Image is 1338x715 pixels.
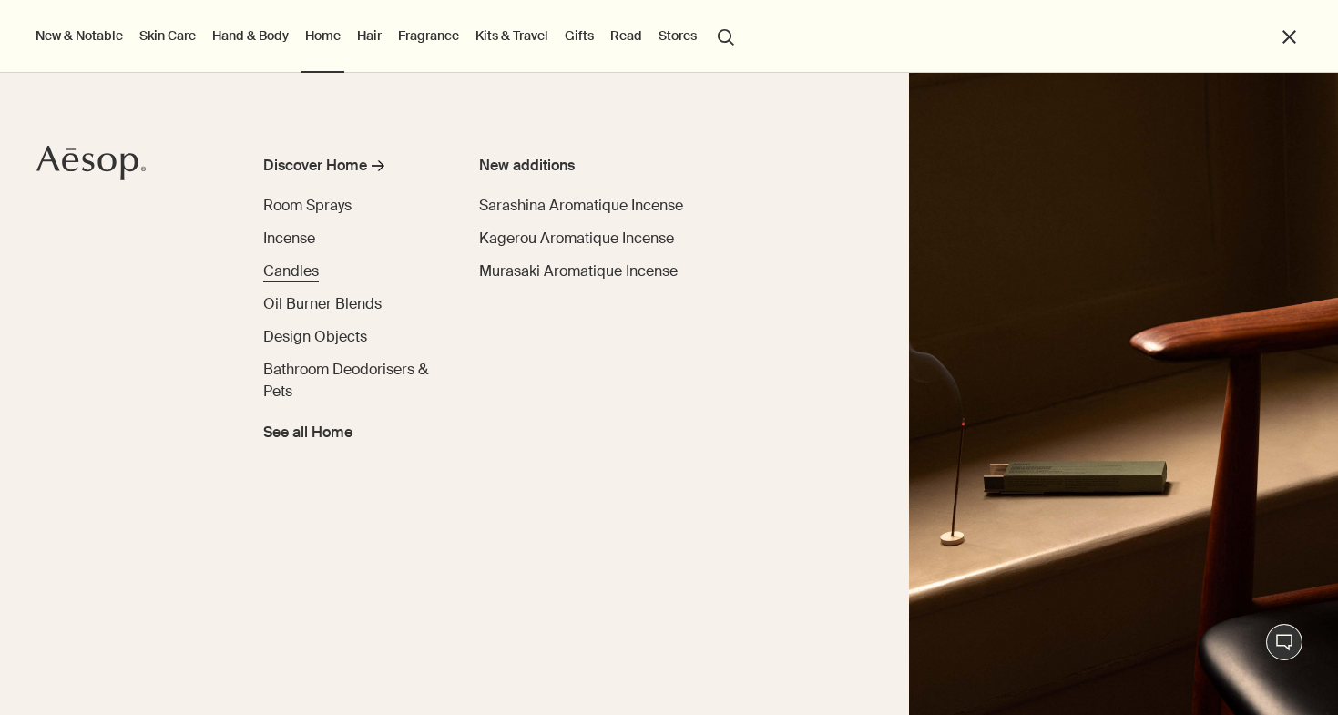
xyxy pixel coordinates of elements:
[32,24,127,47] button: New & Notable
[263,326,367,348] a: Design Objects
[263,327,367,346] span: Design Objects
[263,414,352,444] a: See all Home
[36,145,146,181] svg: Aesop
[472,24,552,47] a: Kits & Travel
[479,261,678,281] span: Murasaki Aromatique Incense
[607,24,646,47] a: Read
[655,24,700,47] button: Stores
[263,229,315,248] span: Incense
[479,196,683,215] span: Sarashina Aromatique Incense
[479,155,694,177] div: New additions
[1279,26,1300,47] button: Close the Menu
[710,18,742,53] button: Open search
[479,195,683,217] a: Sarashina Aromatique Incense
[263,228,315,250] a: Incense
[561,24,598,47] a: Gifts
[353,24,385,47] a: Hair
[263,260,319,282] a: Candles
[263,155,367,177] div: Discover Home
[479,260,678,282] a: Murasaki Aromatique Incense
[1266,624,1302,660] button: Live Assistance
[32,140,150,190] a: Aesop
[209,24,292,47] a: Hand & Body
[263,261,319,281] span: Candles
[263,360,428,401] span: Bathroom Deodorisers & Pets
[263,196,352,215] span: Room Sprays
[263,195,352,217] a: Room Sprays
[301,24,344,47] a: Home
[479,229,674,248] span: Kagerou Aromatique Incense
[263,155,439,184] a: Discover Home
[263,294,382,313] span: Oil Burner Blends
[394,24,463,47] a: Fragrance
[263,422,352,444] span: See all Home
[909,73,1338,715] img: Warmly lit room containing lamp and mid-century furniture.
[263,359,439,403] a: Bathroom Deodorisers & Pets
[479,228,674,250] a: Kagerou Aromatique Incense
[136,24,199,47] a: Skin Care
[263,293,382,315] a: Oil Burner Blends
